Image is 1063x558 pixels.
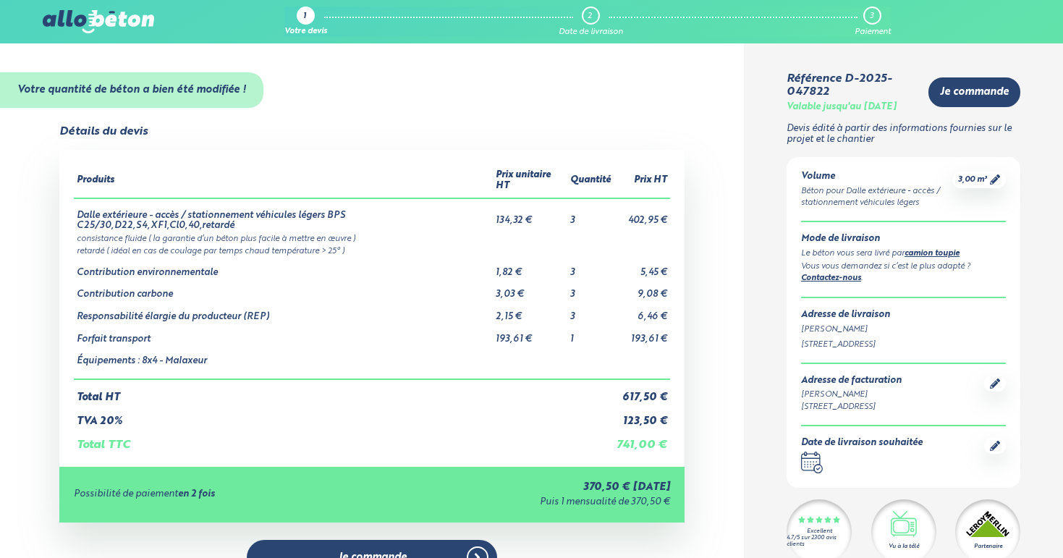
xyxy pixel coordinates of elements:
[614,278,670,300] td: 9,08 €
[807,528,832,535] div: Excellent
[614,427,670,452] td: 741,00 €
[801,310,1006,321] div: Adresse de livraison
[493,256,567,279] td: 1,82 €
[559,7,623,37] a: 2 Date de livraison
[43,10,154,33] img: allobéton
[787,72,917,99] div: Référence D-2025-047822
[74,232,670,244] td: consistance fluide ( la garantie d’un béton plus facile à mettre en œuvre )
[905,250,960,258] a: camion toupie
[493,323,567,345] td: 193,61 €
[801,324,1006,336] div: [PERSON_NAME]
[74,344,493,379] td: Équipements : 8x4 - Malaxeur
[801,274,861,282] a: Contactez-nous
[59,125,148,138] div: Détails du devis
[855,7,891,37] a: 3 Paiement
[74,323,493,345] td: Forfait transport
[384,497,670,508] div: Puis 1 mensualité de 370,50 €
[787,124,1020,145] p: Devis édité à partir des informations fournies sur le projet et le chantier
[801,234,1006,245] div: Mode de livraison
[787,102,897,113] div: Valable jusqu'au [DATE]
[928,77,1020,107] a: Je commande
[934,502,1047,542] iframe: Help widget launcher
[567,198,614,232] td: 3
[74,256,493,279] td: Contribution environnementale
[74,427,614,452] td: Total TTC
[614,198,670,232] td: 402,95 €
[801,185,952,210] div: Béton pour Dalle extérieure - accès / stationnement véhicules légers
[801,248,1006,261] div: Le béton vous sera livré par
[801,389,902,401] div: [PERSON_NAME]
[74,404,614,428] td: TVA 20%
[567,323,614,345] td: 1
[801,376,902,386] div: Adresse de facturation
[974,542,1002,551] div: Partenaire
[801,438,923,449] div: Date de livraison souhaitée
[493,198,567,232] td: 134,32 €
[493,164,567,198] th: Prix unitaire HT
[493,300,567,323] td: 2,15 €
[559,28,623,37] div: Date de livraison
[17,85,246,95] strong: Votre quantité de béton a bien été modifiée !
[889,542,919,551] div: Vu à la télé
[567,256,614,279] td: 3
[74,300,493,323] td: Responsabilité élargie du producteur (REP)
[614,256,670,279] td: 5,45 €
[614,379,670,404] td: 617,50 €
[801,261,1006,286] div: Vous vous demandez si c’est le plus adapté ? .
[614,404,670,428] td: 123,50 €
[614,300,670,323] td: 6,46 €
[178,489,215,499] strong: en 2 fois
[787,535,852,548] div: 4.7/5 sur 2300 avis clients
[303,12,306,22] div: 1
[74,278,493,300] td: Contribution carbone
[493,278,567,300] td: 3,03 €
[284,28,327,37] div: Votre devis
[855,28,891,37] div: Paiement
[940,86,1009,98] span: Je commande
[284,7,327,37] a: 1 Votre devis
[567,164,614,198] th: Quantité
[74,489,384,500] div: Possibilité de paiement
[567,278,614,300] td: 3
[801,172,952,182] div: Volume
[384,481,670,494] div: 370,50 € [DATE]
[74,244,670,256] td: retardé ( idéal en cas de coulage par temps chaud température > 25° )
[74,379,614,404] td: Total HT
[567,300,614,323] td: 3
[614,323,670,345] td: 193,61 €
[801,339,1006,351] div: [STREET_ADDRESS]
[801,401,902,413] div: [STREET_ADDRESS]
[74,198,493,232] td: Dalle extérieure - accès / stationnement véhicules légers BPS C25/30,D22,S4,XF1,Cl0,40,retardé
[74,164,493,198] th: Produits
[614,164,670,198] th: Prix HT
[870,12,873,21] div: 3
[588,12,592,21] div: 2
